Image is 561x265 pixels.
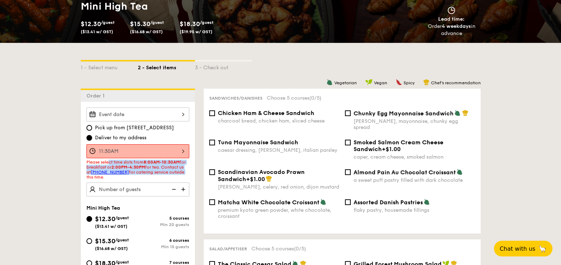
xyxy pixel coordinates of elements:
input: Deliver to my address [86,135,92,141]
div: 6 courses [138,238,189,243]
div: [PERSON_NAME], mayonnaise, chunky egg spread [354,118,475,130]
div: 2 - Select items [138,61,195,71]
input: Tuna Mayonnaise Sandwichcaesar dressing, [PERSON_NAME], italian parsley [209,140,215,145]
div: flaky pastry, housemade fillings [354,207,475,213]
img: icon-chef-hat.a58ddaea.svg [462,110,469,116]
img: icon-vegetarian.fe4039eb.svg [320,199,326,205]
img: icon-chef-hat.a58ddaea.svg [266,175,272,182]
input: Chunky Egg Mayonnaise Sandwich[PERSON_NAME], mayonnaise, chunky egg spread [345,110,351,116]
span: (0/5) [309,95,321,101]
img: icon-chef-hat.a58ddaea.svg [423,79,430,85]
span: ($16.68 w/ GST) [130,29,163,34]
span: Tuna Mayonnaise Sandwich [218,139,298,146]
div: caesar dressing, [PERSON_NAME], italian parsley [218,147,339,153]
input: $15.30/guest($16.68 w/ GST)6 coursesMin 15 guests [86,238,92,244]
img: icon-vegetarian.fe4039eb.svg [454,110,461,116]
div: a sweet puff pastry filled with dark chocolate [354,177,475,183]
input: Matcha White Chocolate Croissantpremium kyoto green powder, white chocolate, croissant [209,199,215,205]
button: Chat with us🦙 [494,241,552,256]
input: Smoked Salmon Cream Cheese Sandwich+$1.00caper, cream cheese, smoked salmon [345,140,351,145]
input: Assorted Danish Pastriesflaky pastry, housemade fillings [345,199,351,205]
input: Event date [86,107,189,121]
img: icon-vegetarian.fe4039eb.svg [424,199,430,205]
input: Event time [86,144,189,158]
span: Spicy [404,80,415,85]
img: icon-clock.2db775ea.svg [446,6,457,14]
a: [PHONE_NUMBER] [91,170,129,175]
div: premium kyoto green powder, white chocolate, croissant [218,207,339,219]
span: /guest [115,215,129,220]
img: icon-reduce.1d2dbef1.svg [168,182,179,196]
span: ($19.95 w/ GST) [180,29,212,34]
span: Deliver to my address [95,134,146,141]
span: Smoked Salmon Cream Cheese Sandwich [354,139,444,152]
span: Matcha White Chocolate Croissant [218,199,319,206]
span: Chunky Egg Mayonnaise Sandwich [354,110,454,117]
span: /guest [115,260,129,265]
span: Lead time: [438,16,465,22]
span: Vegetarian [334,80,357,85]
strong: 4 weekdays [442,23,471,29]
div: Min 20 guests [138,222,189,227]
input: Pick up from [STREET_ADDRESS] [86,125,92,131]
input: Scandinavian Avocado Prawn Sandwich+$1.00[PERSON_NAME], celery, red onion, dijon mustard [209,169,215,175]
span: /guest [115,237,129,242]
img: icon-spicy.37a8142b.svg [396,79,402,85]
div: 1 - Select menu [81,61,138,71]
span: /guest [101,20,115,25]
span: $18.30 [180,20,200,28]
span: Pick up from [STREET_ADDRESS] [95,124,174,131]
div: 5 courses [138,216,189,221]
div: Min 15 guests [138,244,189,249]
span: Choose 5 courses [267,95,321,101]
span: Order 1 [86,93,107,99]
div: Order in advance [420,23,484,37]
span: Vegan [374,80,387,85]
span: Mini High Tea [86,205,120,211]
span: /guest [150,20,164,25]
span: Scandinavian Avocado Prawn Sandwich [218,169,305,182]
img: icon-vegetarian.fe4039eb.svg [456,169,463,175]
span: (0/5) [294,246,306,252]
span: Please select time slots from for breakfast or for tea. Contact us at for catering service outsid... [86,160,186,180]
span: Salad/Appetiser [209,246,247,251]
input: $12.30/guest($13.41 w/ GST)5 coursesMin 20 guests [86,216,92,222]
img: icon-add.58712e84.svg [179,182,189,196]
span: $15.30 [95,237,115,245]
span: $12.30 [81,20,101,28]
span: Assorted Danish Pastries [354,199,423,206]
input: Chicken Ham & Cheese Sandwichcharcoal bread, chicken ham, sliced cheese [209,110,215,116]
span: $15.30 [130,20,150,28]
span: Choose 5 courses [251,246,306,252]
span: Chicken Ham & Cheese Sandwich [218,110,314,116]
span: +$1.00 [246,176,265,182]
span: Chef's recommendation [431,80,481,85]
img: icon-vegan.f8ff3823.svg [365,79,372,85]
span: ($16.68 w/ GST) [95,246,128,251]
span: +$1.00 [382,146,401,152]
span: $12.30 [95,215,115,223]
div: caper, cream cheese, smoked salmon [354,154,475,160]
div: [PERSON_NAME], celery, red onion, dijon mustard [218,184,339,190]
strong: 8:00AM-10:30AM [144,160,180,165]
span: ($13.41 w/ GST) [95,224,127,229]
span: Sandwiches/Danishes [209,96,262,101]
div: charcoal bread, chicken ham, sliced cheese [218,118,339,124]
span: 🦙 [538,245,547,253]
span: Almond Pain Au Chocolat Croissant [354,169,456,176]
input: Number of guests [86,182,189,196]
span: ($13.41 w/ GST) [81,29,113,34]
div: 7 courses [138,260,189,265]
strong: 2:00PM-4:30PM [111,165,145,170]
input: Almond Pain Au Chocolat Croissanta sweet puff pastry filled with dark chocolate [345,169,351,175]
img: icon-vegetarian.fe4039eb.svg [326,79,333,85]
div: 3 - Check out [195,61,252,71]
span: /guest [200,20,214,25]
span: Chat with us [500,245,535,252]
